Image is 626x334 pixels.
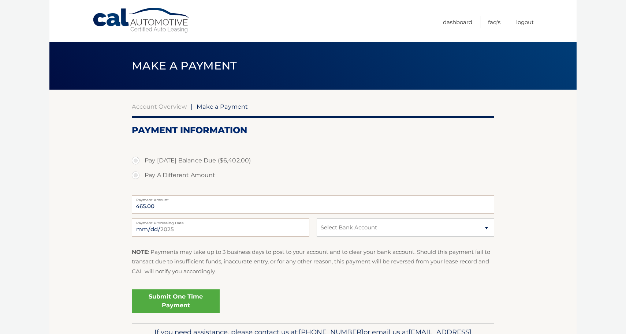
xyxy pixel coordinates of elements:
[132,103,187,110] a: Account Overview
[132,218,309,237] input: Payment Date
[516,16,534,28] a: Logout
[191,103,193,110] span: |
[132,59,237,72] span: Make a Payment
[132,195,494,214] input: Payment Amount
[132,125,494,136] h2: Payment Information
[132,218,309,224] label: Payment Processing Date
[197,103,248,110] span: Make a Payment
[443,16,472,28] a: Dashboard
[132,247,494,276] p: : Payments may take up to 3 business days to post to your account and to clear your bank account....
[92,7,191,33] a: Cal Automotive
[132,168,494,183] label: Pay A Different Amount
[132,248,148,255] strong: NOTE
[132,195,494,201] label: Payment Amount
[132,153,494,168] label: Pay [DATE] Balance Due ($6,402.00)
[132,289,220,313] a: Submit One Time Payment
[488,16,500,28] a: FAQ's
